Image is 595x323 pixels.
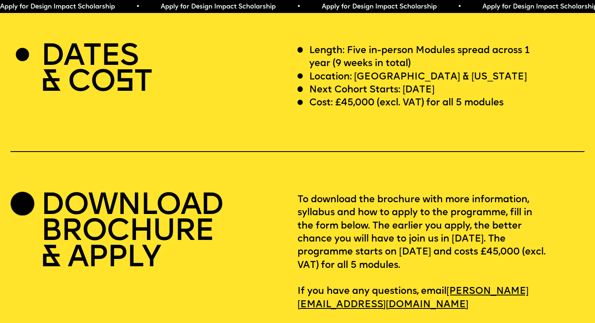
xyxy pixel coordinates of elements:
[41,44,152,96] h2: DATES & CO T
[297,193,584,311] p: To download the brochure with more information, syllabus and how to apply to the programme, fill ...
[309,83,435,96] p: Next Cohort Starts: [DATE]
[115,68,134,98] span: S
[297,282,529,314] a: [PERSON_NAME][EMAIL_ADDRESS][DOMAIN_NAME]
[309,96,504,109] p: Cost: £45,000 (excl. VAT) for all 5 modules
[296,4,300,10] span: •
[457,4,461,10] span: •
[135,4,139,10] span: •
[309,44,549,71] p: Length: Five in-person Modules spread across 1 year (9 weeks in total)
[41,193,223,272] h2: DOWNLOAD BROCHURE & APPLY
[309,71,527,83] p: Location: [GEOGRAPHIC_DATA] & [US_STATE]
